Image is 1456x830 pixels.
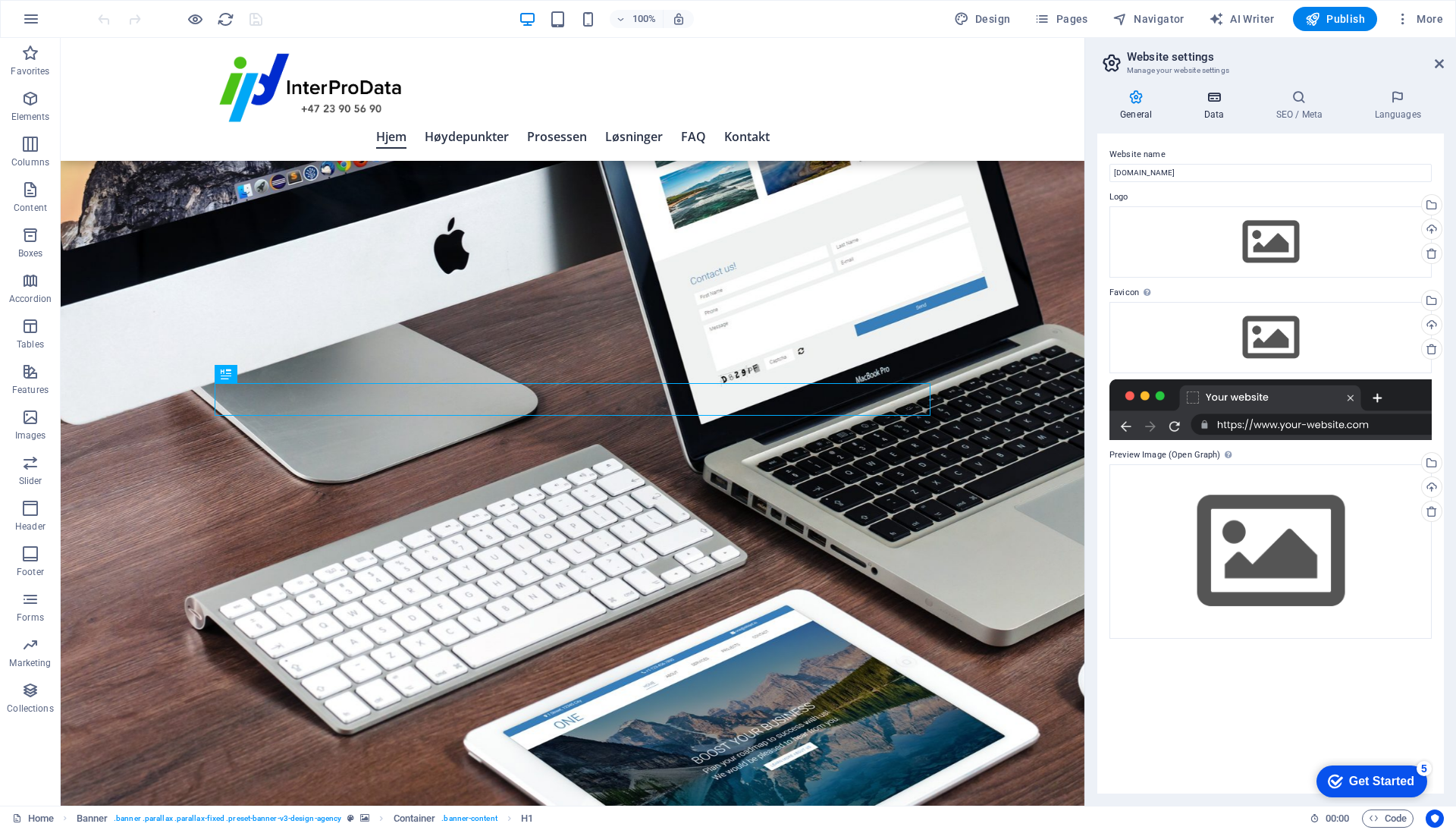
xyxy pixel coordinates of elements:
label: Preview Image (Open Graph) [1109,446,1432,464]
input: Name... [1109,164,1432,182]
div: Select files from the file manager, stock photos, or upload file(s) [1109,206,1432,278]
label: Website name [1109,146,1432,164]
h3: Manage your website settings [1127,64,1414,77]
p: Forms [17,611,44,624]
button: reload [216,10,234,28]
p: Footer [17,566,44,578]
span: Code [1369,810,1407,828]
h4: Data [1181,90,1253,121]
span: Publish [1305,11,1365,27]
p: Content [14,202,47,214]
div: Get Started 5 items remaining, 0% complete [12,8,123,39]
button: Click here to leave preview mode and continue editing [186,10,204,28]
i: On resize automatically adjust zoom level to fit chosen device. [672,12,686,26]
a: Click to cancel selection. Double-click to open Pages [12,810,54,828]
p: Boxes [18,247,43,259]
p: Columns [11,156,49,168]
span: Pages [1034,11,1087,27]
button: Navigator [1106,7,1191,31]
span: Click to select. Double-click to edit [394,810,436,828]
button: Code [1362,810,1414,828]
span: Click to select. Double-click to edit [521,810,533,828]
p: Favorites [11,65,49,77]
button: More [1389,7,1449,31]
label: Logo [1109,188,1432,206]
p: Header [15,520,45,533]
p: Accordion [9,293,52,305]
h6: Session time [1310,810,1350,828]
span: AI Writer [1209,11,1275,27]
button: AI Writer [1203,7,1281,31]
h4: Languages [1351,90,1444,121]
h6: 100% [632,10,657,28]
button: Usercentrics [1426,810,1444,828]
button: 100% [610,10,664,28]
span: : [1336,813,1338,824]
span: . banner-content [441,810,497,828]
p: Features [12,384,49,396]
i: This element contains a background [360,814,369,822]
span: Design [954,11,1011,27]
p: Marketing [9,657,51,669]
span: 00 00 [1326,810,1349,828]
p: Images [15,429,46,442]
div: 5 [112,3,127,18]
span: More [1395,11,1443,27]
label: Favicon [1109,284,1432,302]
span: . banner .parallax .parallax-fixed .preset-banner-v3-design-agency [114,810,341,828]
button: Pages [1028,7,1094,31]
p: Collections [7,703,53,715]
div: Design (Ctrl+Alt+Y) [948,7,1017,31]
button: Design [948,7,1017,31]
div: Select files from the file manager, stock photos, or upload file(s) [1109,302,1432,373]
h4: General [1097,90,1181,121]
h4: SEO / Meta [1253,90,1351,121]
span: Click to select. Double-click to edit [77,810,108,828]
i: Reload page [217,11,234,28]
div: Select files from the file manager, stock photos, or upload file(s) [1109,464,1432,638]
h2: Website settings [1127,50,1444,64]
span: Navigator [1112,11,1185,27]
div: Get Started [45,17,110,30]
p: Tables [17,338,44,351]
nav: breadcrumb [77,810,534,828]
button: Publish [1293,7,1377,31]
i: This element is a customizable preset [347,814,354,822]
p: Slider [19,475,42,487]
p: Elements [11,111,50,123]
